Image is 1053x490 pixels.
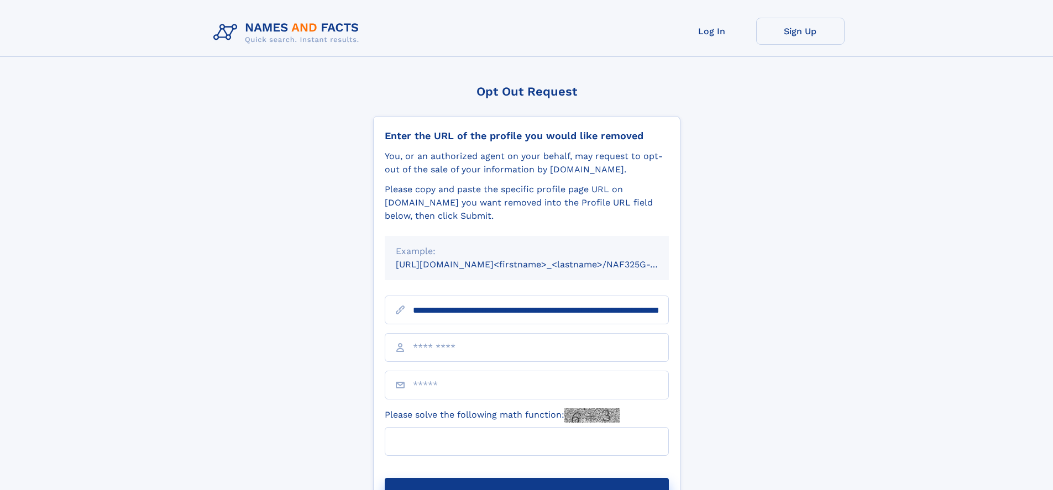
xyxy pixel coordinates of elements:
[668,18,756,45] a: Log In
[385,183,669,223] div: Please copy and paste the specific profile page URL on [DOMAIN_NAME] you want removed into the Pr...
[385,130,669,142] div: Enter the URL of the profile you would like removed
[385,150,669,176] div: You, or an authorized agent on your behalf, may request to opt-out of the sale of your informatio...
[396,245,658,258] div: Example:
[396,259,690,270] small: [URL][DOMAIN_NAME]<firstname>_<lastname>/NAF325G-xxxxxxxx
[209,18,368,48] img: Logo Names and Facts
[385,408,620,423] label: Please solve the following math function:
[373,85,680,98] div: Opt Out Request
[756,18,845,45] a: Sign Up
